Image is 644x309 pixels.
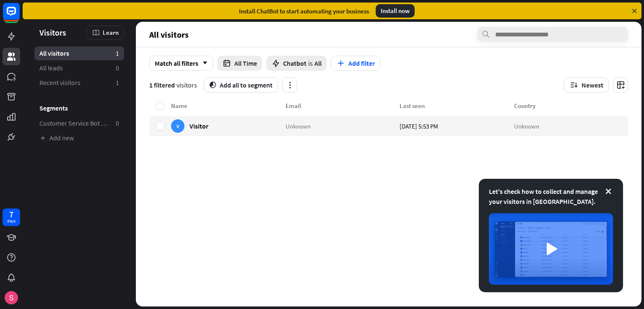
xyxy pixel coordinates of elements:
[39,49,69,58] span: All visitors
[286,102,400,110] div: Email
[103,28,119,36] span: Learn
[7,3,32,28] button: Open LiveChat chat widget
[314,59,322,67] span: All
[190,122,208,130] span: Visitor
[9,211,13,218] div: 7
[149,81,175,89] span: 1 filtered
[489,213,613,285] img: image
[564,77,609,93] button: Newest
[39,64,63,72] span: All leads
[376,4,415,18] div: Install now
[177,81,197,89] span: visitors
[116,119,119,128] aside: 0
[489,186,613,206] div: Let's check how to collect and manage your visitors in [GEOGRAPHIC_DATA].
[286,122,311,130] span: Unknown
[308,59,313,67] span: is
[239,7,369,15] div: Install ChatBot to start automating your business
[209,82,216,88] i: segment
[217,56,262,71] button: All Time
[198,61,208,66] i: arrow_down
[34,116,124,130] a: Customer Service Bot — Newsletter 0
[149,56,213,71] div: Match all filters
[514,122,539,130] span: Unknown
[171,119,184,133] div: V
[39,119,109,128] span: Customer Service Bot — Newsletter
[514,102,628,110] div: Country
[400,102,514,110] div: Last seen
[3,209,20,226] a: 7 days
[34,104,124,112] h3: Segments
[204,77,278,93] button: segmentAdd all to segment
[149,30,189,39] span: All visitors
[171,102,286,110] div: Name
[400,122,438,130] span: [DATE] 5:53 PM
[116,49,119,58] aside: 1
[39,78,80,87] span: Recent visitors
[34,61,124,75] a: All leads 0
[39,28,66,37] span: Visitors
[283,59,306,67] span: Chatbot
[34,131,124,145] a: Add new
[331,56,380,71] button: Add filter
[116,78,119,87] aside: 1
[7,218,16,224] div: days
[34,76,124,90] a: Recent visitors 1
[116,64,119,72] aside: 0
